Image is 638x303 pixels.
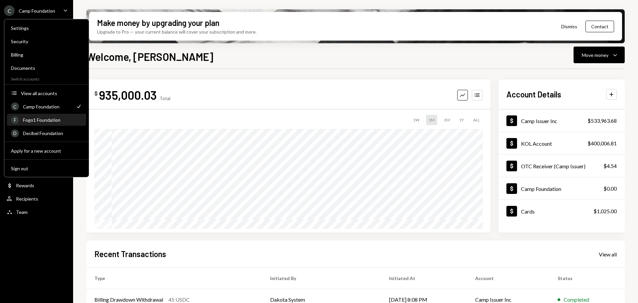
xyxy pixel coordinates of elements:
[410,115,422,125] div: 1W
[550,268,625,289] th: Status
[11,39,82,44] div: Security
[471,115,482,125] div: ALL
[521,140,552,147] div: KOL Account
[16,209,28,215] div: Team
[585,21,614,32] button: Contact
[498,200,625,222] a: Cards$1,025.00
[11,52,82,58] div: Billing
[498,132,625,154] a: KOL Account$400,006.81
[4,5,15,16] div: C
[159,95,170,101] div: Total
[23,104,71,109] div: Camp Foundation
[94,248,166,259] h2: Recent Transactions
[97,28,257,35] div: Upgrade to Pro — your current balance will cover your subscription and more.
[457,115,467,125] div: 1Y
[426,115,437,125] div: 1M
[587,117,617,125] div: $533,963.68
[4,206,69,218] a: Team
[19,8,55,14] div: Camp Foundation
[11,129,19,137] div: D
[441,115,453,125] div: 3M
[599,251,617,258] div: View all
[498,177,625,200] a: Camp Foundation$0.00
[7,22,86,34] a: Settings
[603,162,617,170] div: $4.54
[593,207,617,215] div: $1,025.00
[11,116,19,124] div: F
[16,196,38,202] div: Recipients
[506,89,561,100] h2: Account Details
[86,268,262,289] th: Type
[23,130,82,136] div: Decibel Foundation
[7,35,86,47] a: Security
[498,155,625,177] a: OTC Receiver (Camp Issuer)$4.54
[7,62,86,74] a: Documents
[599,250,617,258] a: View all
[467,268,550,289] th: Account
[582,52,608,59] div: Move money
[7,145,86,157] button: Apply for a new account
[521,118,557,124] div: Camp Issuer Inc
[7,49,86,61] a: Billing
[11,65,82,71] div: Documents
[587,139,617,147] div: $400,006.81
[262,268,381,289] th: Initiated By
[21,90,82,96] div: View all accounts
[99,87,157,102] div: 935,000.03
[603,185,617,193] div: $0.00
[11,166,82,171] div: Sign out
[7,87,86,99] button: View all accounts
[498,109,625,132] a: Camp Issuer Inc$533,963.68
[553,19,585,34] button: Dismiss
[4,75,89,81] div: Switch accounts
[97,17,219,28] div: Make money by upgrading your plan
[4,179,69,191] a: Rewards
[11,25,82,31] div: Settings
[521,163,585,169] div: OTC Receiver (Camp Issuer)
[4,193,69,205] a: Recipients
[94,90,98,97] div: $
[574,47,625,63] button: Move money
[86,50,213,63] h1: Welcome, [PERSON_NAME]
[11,148,82,154] div: Apply for a new account
[7,163,86,175] button: Sign out
[16,183,34,188] div: Rewards
[521,208,535,215] div: Cards
[11,102,19,110] div: C
[7,114,86,126] a: FFogo1 Foundation
[7,127,86,139] a: DDecibel Foundation
[521,186,561,192] div: Camp Foundation
[381,268,467,289] th: Initiated At
[23,117,82,123] div: Fogo1 Foundation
